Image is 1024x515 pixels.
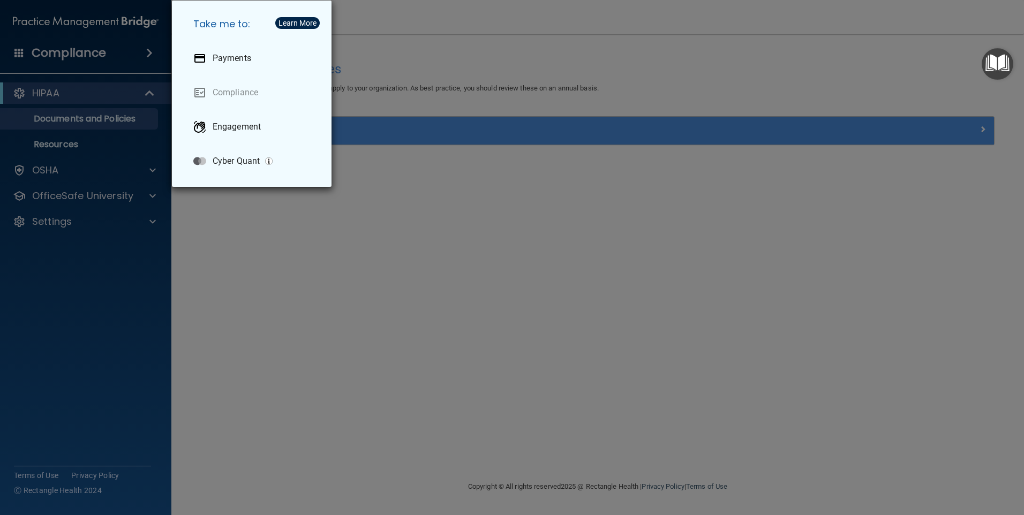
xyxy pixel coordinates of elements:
[275,17,320,29] button: Learn More
[213,53,251,64] p: Payments
[839,439,1011,482] iframe: Drift Widget Chat Controller
[982,48,1013,80] button: Open Resource Center
[185,112,323,142] a: Engagement
[185,43,323,73] a: Payments
[185,146,323,176] a: Cyber Quant
[185,78,323,108] a: Compliance
[185,9,323,39] h5: Take me to:
[278,19,317,27] div: Learn More
[213,122,261,132] p: Engagement
[213,156,260,166] p: Cyber Quant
